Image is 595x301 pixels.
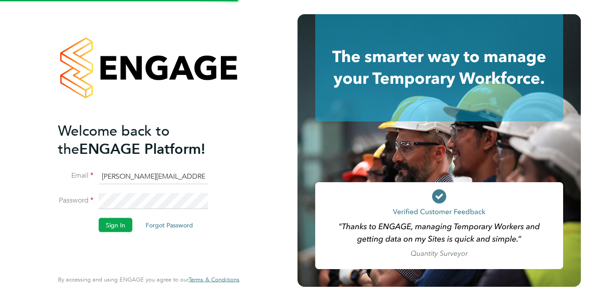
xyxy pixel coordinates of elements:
[58,121,231,158] h2: ENGAGE Platform!
[139,218,200,232] button: Forgot Password
[58,122,170,157] span: Welcome back to the
[58,276,240,283] span: By accessing and using ENGAGE you agree to our
[189,276,240,283] a: Terms & Conditions
[99,218,132,232] button: Sign In
[58,196,93,205] label: Password
[189,276,240,283] span: Terms & Conditions
[58,171,93,180] label: Email
[99,168,208,184] input: Enter your work email...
